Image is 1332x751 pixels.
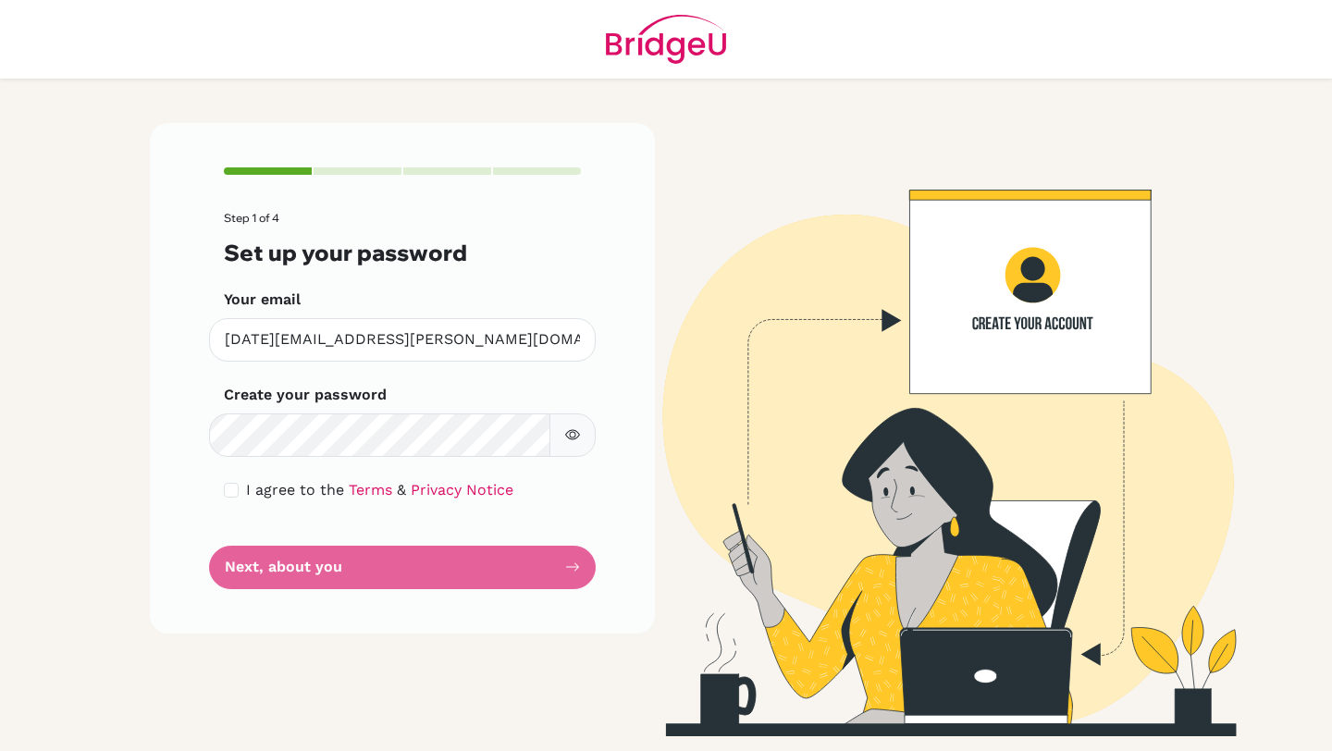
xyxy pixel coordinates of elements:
input: Insert your email* [209,318,596,362]
iframe: Opens a widget where you can find more information [1213,696,1313,742]
a: Privacy Notice [411,481,513,499]
label: Your email [224,289,301,311]
span: Step 1 of 4 [224,211,279,225]
h3: Set up your password [224,240,581,266]
span: & [397,481,406,499]
label: Create your password [224,384,387,406]
a: Terms [349,481,392,499]
span: I agree to the [246,481,344,499]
